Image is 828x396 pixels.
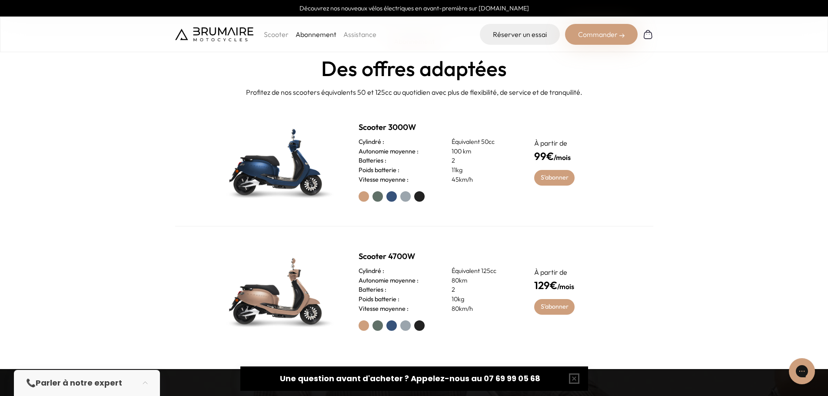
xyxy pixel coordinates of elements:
[359,137,384,147] h3: Cylindré :
[296,30,336,39] a: Abonnement
[534,267,612,277] p: À partir de
[359,295,399,304] h3: Poids batterie :
[480,24,560,45] a: Réserver un essai
[534,170,575,186] a: S'abonner
[534,279,557,292] span: 129€
[452,276,513,286] p: 80km
[643,29,653,40] img: Panier
[452,295,513,304] p: 10kg
[452,156,513,166] p: 2
[343,30,376,39] a: Assistance
[534,277,612,293] h4: /mois
[264,29,289,40] p: Scooter
[216,118,338,205] img: Scooter Brumaire vert
[452,175,513,185] p: 45km/h
[565,24,638,45] div: Commander
[619,33,625,38] img: right-arrow-2.png
[534,299,575,315] a: S'abonner
[452,166,513,175] p: 11kg
[359,285,386,295] h3: Batteries :
[452,147,513,156] p: 100 km
[359,147,419,156] h3: Autonomie moyenne :
[785,355,819,387] iframe: Gorgias live chat messenger
[359,304,409,314] h3: Vitesse moyenne :
[534,138,612,148] p: À partir de
[359,276,419,286] h3: Autonomie moyenne :
[359,250,513,263] h2: Scooter 4700W
[452,304,513,314] p: 80km/h
[452,266,513,276] p: Équivalent 125cc
[7,87,821,97] p: Profitez de nos scooters équivalents 50 et 125cc au quotidien avec plus de flexibilité, de servic...
[175,27,253,41] img: Brumaire Motocycles
[359,166,399,175] h3: Poids batterie :
[452,285,513,295] p: 2
[359,175,409,185] h3: Vitesse moyenne :
[534,148,612,164] h4: /mois
[452,137,513,147] p: Équivalent 50cc
[534,150,554,163] span: 99€
[359,156,386,166] h3: Batteries :
[359,121,513,133] h2: Scooter 3000W
[7,57,821,80] h2: Des offres adaptées
[359,266,384,276] h3: Cylindré :
[216,247,338,334] img: Scooter Brumaire vert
